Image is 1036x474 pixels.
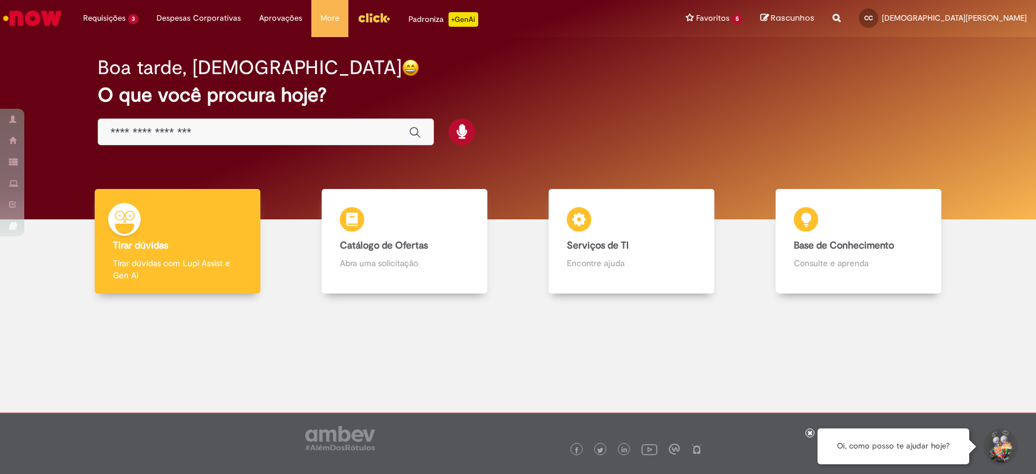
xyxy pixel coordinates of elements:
b: Tirar dúvidas [113,239,168,252]
p: Consulte e aprenda [794,257,923,269]
img: ServiceNow [1,6,64,30]
img: logo_footer_naosei.png [691,444,702,455]
a: Rascunhos [760,13,814,24]
p: Tirar dúvidas com Lupi Assist e Gen Ai [113,257,242,281]
h2: Boa tarde, [DEMOGRAPHIC_DATA] [98,57,402,78]
img: logo_footer_linkedin.png [621,447,628,454]
p: +GenAi [449,12,478,27]
a: Catálogo de Ofertas Abra uma solicitação [291,189,518,294]
img: click_logo_yellow_360x200.png [357,9,390,27]
span: 5 [732,14,742,24]
span: More [320,12,339,24]
span: Requisições [83,12,126,24]
b: Serviços de TI [567,239,629,252]
span: Rascunhos [771,12,814,24]
img: logo_footer_youtube.png [642,441,657,457]
a: Base de Conhecimento Consulte e aprenda [745,189,972,294]
img: logo_footer_facebook.png [574,447,580,453]
img: logo_footer_ambev_rotulo_gray.png [305,426,375,450]
img: happy-face.png [402,59,419,77]
img: logo_footer_workplace.png [669,444,680,455]
span: Favoritos [696,12,730,24]
span: [DEMOGRAPHIC_DATA][PERSON_NAME] [882,13,1027,23]
span: Aprovações [259,12,302,24]
h2: O que você procura hoje? [98,84,938,106]
button: Iniciar Conversa de Suporte [981,428,1018,465]
a: Tirar dúvidas Tirar dúvidas com Lupi Assist e Gen Ai [64,189,291,294]
a: Serviços de TI Encontre ajuda [518,189,745,294]
div: Padroniza [408,12,478,27]
span: CC [864,14,873,22]
b: Catálogo de Ofertas [340,239,428,252]
span: Despesas Corporativas [157,12,241,24]
img: logo_footer_twitter.png [597,447,603,453]
div: Oi, como posso te ajudar hoje? [818,428,969,464]
p: Abra uma solicitação [340,257,469,269]
p: Encontre ajuda [567,257,696,269]
b: Base de Conhecimento [794,239,894,252]
span: 3 [128,14,138,24]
